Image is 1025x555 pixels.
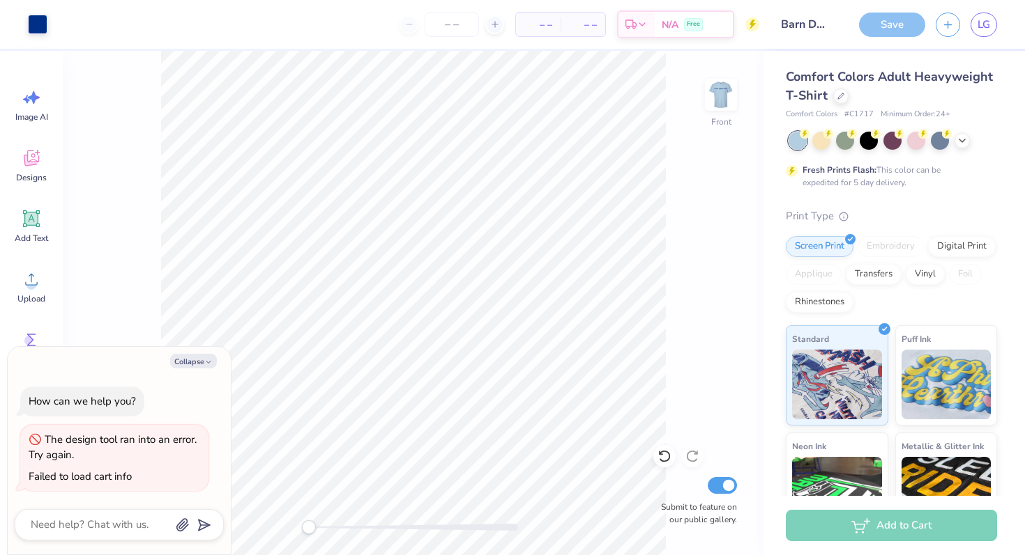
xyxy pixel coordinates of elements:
[792,439,826,453] span: Neon Ink
[770,10,838,38] input: Untitled Design
[902,350,992,419] img: Puff Ink
[928,236,996,257] div: Digital Print
[29,469,132,483] div: Failed to load cart info
[786,109,837,120] span: Comfort Colors
[978,17,990,33] span: LG
[786,68,993,104] span: Comfort Colors Adult Heavyweight T-Shirt
[792,331,829,346] span: Standard
[15,111,48,123] span: Image AI
[524,17,552,32] span: – –
[16,172,47,183] span: Designs
[170,354,217,368] button: Collapse
[803,164,876,175] strong: Fresh Prints Flash:
[15,233,48,244] span: Add Text
[803,164,974,189] div: This color can be expedited for 5 day delivery.
[29,394,136,408] div: How can we help you?
[687,19,700,29] span: Free
[786,208,997,224] div: Print Type
[653,501,737,526] label: Submit to feature on our public gallery.
[792,350,882,419] img: Standard
[711,116,731,128] div: Front
[29,432,197,462] div: The design tool ran into an error. Try again.
[662,17,678,32] span: N/A
[906,264,945,285] div: Vinyl
[844,109,874,120] span: # C1717
[786,236,853,257] div: Screen Print
[302,520,316,534] div: Accessibility label
[902,331,931,346] span: Puff Ink
[707,81,735,109] img: Front
[792,457,882,526] img: Neon Ink
[425,12,479,37] input: – –
[786,292,853,313] div: Rhinestones
[949,264,982,285] div: Foil
[786,264,842,285] div: Applique
[881,109,950,120] span: Minimum Order: 24 +
[902,439,984,453] span: Metallic & Glitter Ink
[971,13,997,37] a: LG
[902,457,992,526] img: Metallic & Glitter Ink
[569,17,597,32] span: – –
[17,293,45,304] span: Upload
[846,264,902,285] div: Transfers
[858,236,924,257] div: Embroidery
